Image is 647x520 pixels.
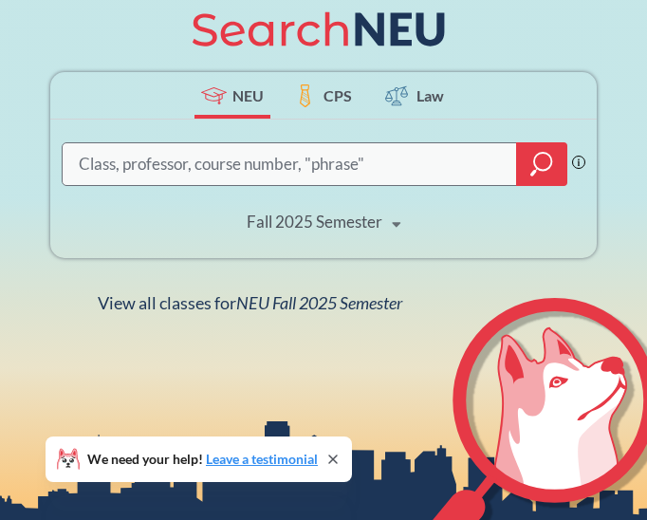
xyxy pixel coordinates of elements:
[516,142,567,186] div: magnifying glass
[530,151,553,177] svg: magnifying glass
[232,84,264,106] span: NEU
[206,451,318,467] a: Leave a testimonial
[87,453,318,466] span: We need your help!
[236,292,402,313] span: NEU Fall 2025 Semester
[98,292,402,313] span: View all classes for
[416,84,444,106] span: Law
[77,145,503,183] input: Class, professor, course number, "phrase"
[247,212,382,232] div: Fall 2025 Semester
[323,84,352,106] span: CPS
